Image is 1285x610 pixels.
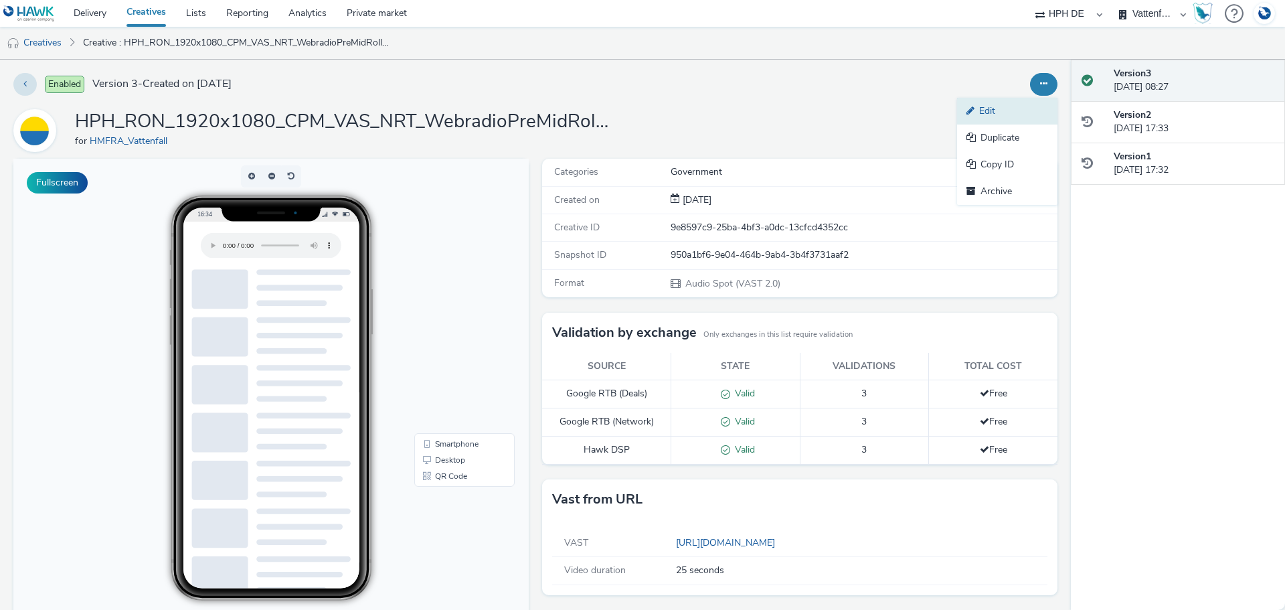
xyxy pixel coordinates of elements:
[45,76,84,93] span: Enabled
[422,313,454,321] span: QR Code
[929,353,1058,380] th: Total cost
[671,165,1056,179] div: Government
[76,27,398,59] a: Creative : HPH_RON_1920x1080_CPM_VAS_NRT_WebradioPreMidRoll_NULL_25s_ImmobilienbesitzerE46-79+PLZ...
[1193,3,1213,24] img: Hawk Academy
[3,5,55,22] img: undefined Logo
[861,443,867,456] span: 3
[404,309,499,325] li: QR Code
[184,52,199,59] span: 16:34
[75,135,90,147] span: for
[676,536,780,549] a: [URL][DOMAIN_NAME]
[564,536,588,549] span: VAST
[680,194,711,207] div: Creation 21 August 2025, 17:32
[75,109,610,135] h1: HPH_RON_1920x1080_CPM_VAS_NRT_WebradioPreMidRoll_NULL_25s_ImmobilienbesitzerE46-79+PLZ_Waermepump...
[703,329,853,340] small: Only exchanges in this list require validation
[730,443,755,456] span: Valid
[684,277,780,290] span: Audio Spot (VAST 2.0)
[1114,150,1151,163] strong: Version 1
[422,297,452,305] span: Desktop
[542,436,671,464] td: Hawk DSP
[1254,3,1274,25] img: Account DE
[680,194,711,206] span: [DATE]
[554,277,584,289] span: Format
[1193,3,1218,24] a: Hawk Academy
[554,194,600,206] span: Created on
[957,98,1057,125] a: Edit
[542,380,671,408] td: Google RTB (Deals)
[1114,150,1274,177] div: [DATE] 17:32
[1114,108,1151,121] strong: Version 2
[552,323,697,343] h3: Validation by exchange
[564,564,626,577] span: Video duration
[730,387,755,400] span: Valid
[676,564,724,577] span: 25 seconds
[422,281,465,289] span: Smartphone
[957,151,1057,178] a: Copy ID
[554,248,606,261] span: Snapshot ID
[730,415,755,428] span: Valid
[1114,67,1274,94] div: [DATE] 08:27
[90,135,173,147] a: HMFRA_Vattenfall
[554,165,598,178] span: Categories
[542,353,671,380] th: Source
[542,408,671,437] td: Google RTB (Network)
[957,178,1057,205] a: Archive
[552,489,642,510] h3: Vast from URL
[980,387,1007,400] span: Free
[671,353,800,380] th: State
[92,76,232,92] span: Version 3 - Created on [DATE]
[861,387,867,400] span: 3
[13,124,62,137] a: HMFRA_Vattenfall
[671,221,1056,234] div: 9e8597c9-25ba-4bf3-a0dc-13cfcd4352cc
[7,37,20,50] img: audio
[800,353,929,380] th: Validations
[861,415,867,428] span: 3
[671,248,1056,262] div: 950a1bf6-9e04-464b-9ab4-3b4f3731aaf2
[1114,108,1274,136] div: [DATE] 17:33
[404,293,499,309] li: Desktop
[404,277,499,293] li: Smartphone
[980,415,1007,428] span: Free
[980,443,1007,456] span: Free
[957,125,1057,151] a: Duplicate
[554,221,600,234] span: Creative ID
[27,172,88,194] button: Fullscreen
[15,111,54,150] img: HMFRA_Vattenfall
[1114,67,1151,80] strong: Version 3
